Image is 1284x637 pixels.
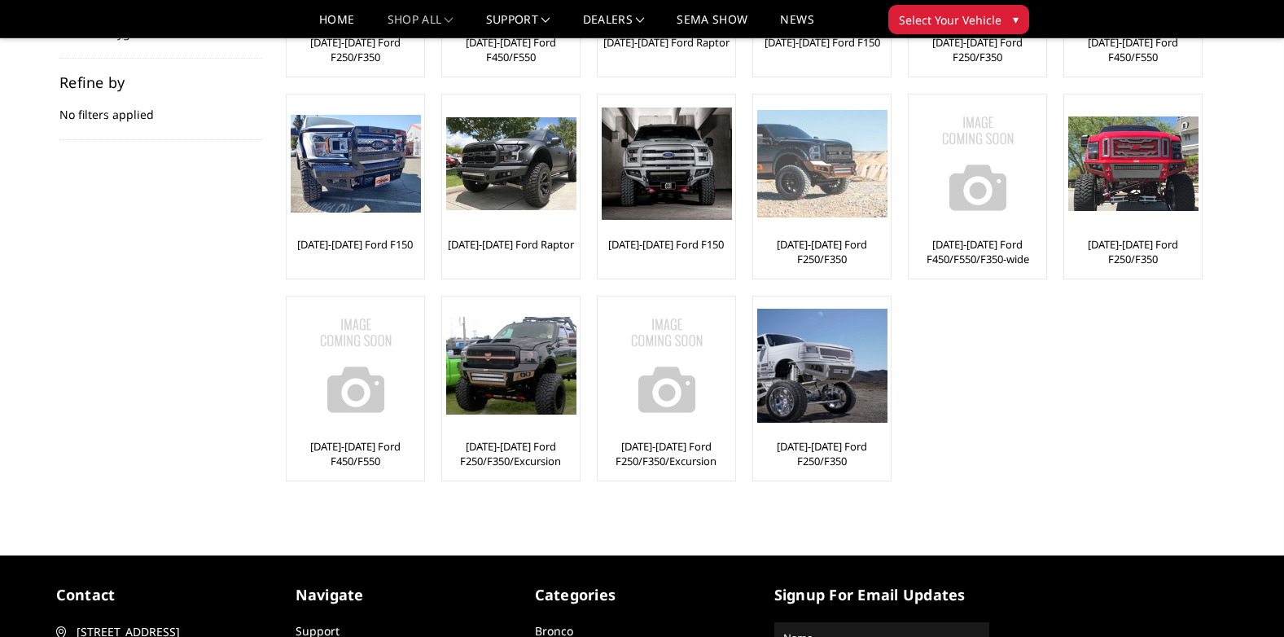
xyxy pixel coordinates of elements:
[486,14,550,37] a: Support
[602,301,732,431] img: No Image
[1203,559,1284,637] iframe: Chat Widget
[913,99,1043,229] img: No Image
[535,584,750,606] h5: Categories
[913,35,1042,64] a: [DATE]-[DATE] Ford F250/F350
[297,237,413,252] a: [DATE]-[DATE] Ford F150
[388,14,454,37] a: shop all
[780,14,813,37] a: News
[774,584,989,606] h5: signup for email updates
[602,301,731,431] a: No Image
[446,35,576,64] a: [DATE]-[DATE] Ford F450/F550
[291,301,420,431] a: No Image
[448,237,574,252] a: [DATE]-[DATE] Ford Raptor
[913,237,1042,266] a: [DATE]-[DATE] Ford F450/F550/F350-wide
[56,584,271,606] h5: contact
[291,301,421,431] img: No Image
[291,35,420,64] a: [DATE]-[DATE] Ford F250/F350
[608,237,724,252] a: [DATE]-[DATE] Ford F150
[757,237,887,266] a: [DATE]-[DATE] Ford F250/F350
[296,584,511,606] h5: Navigate
[319,14,354,37] a: Home
[765,35,880,50] a: [DATE]-[DATE] Ford F150
[899,11,1001,29] span: Select Your Vehicle
[757,439,887,468] a: [DATE]-[DATE] Ford F250/F350
[913,99,1042,229] a: No Image
[1068,237,1198,266] a: [DATE]-[DATE] Ford F250/F350
[1068,35,1198,64] a: [DATE]-[DATE] Ford F450/F550
[59,75,261,140] div: No filters applied
[583,14,645,37] a: Dealers
[603,35,730,50] a: [DATE]-[DATE] Ford Raptor
[59,75,261,90] h5: Refine by
[602,439,731,468] a: [DATE]-[DATE] Ford F250/F350/Excursion
[888,5,1029,34] button: Select Your Vehicle
[291,439,420,468] a: [DATE]-[DATE] Ford F450/F550
[1013,11,1019,28] span: ▾
[446,439,576,468] a: [DATE]-[DATE] Ford F250/F350/Excursion
[677,14,747,37] a: SEMA Show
